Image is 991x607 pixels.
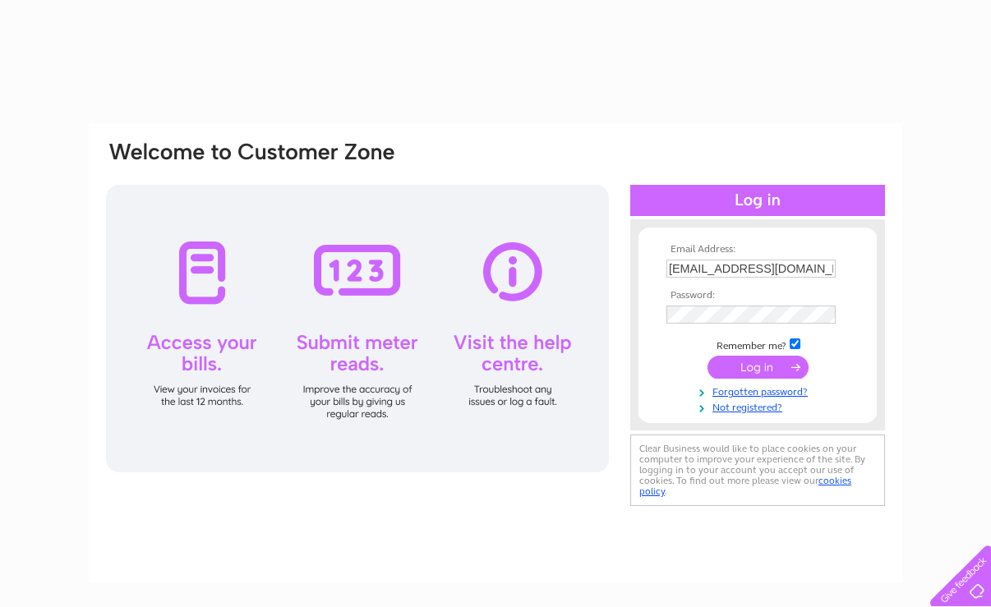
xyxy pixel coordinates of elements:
input: Submit [708,356,809,379]
th: Email Address: [662,244,853,255]
th: Password: [662,290,853,301]
a: Not registered? [666,398,853,414]
a: cookies policy [639,475,851,497]
td: Remember me? [662,336,853,352]
a: Forgotten password? [666,383,853,398]
div: Clear Business would like to place cookies on your computer to improve your experience of the sit... [630,435,885,506]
